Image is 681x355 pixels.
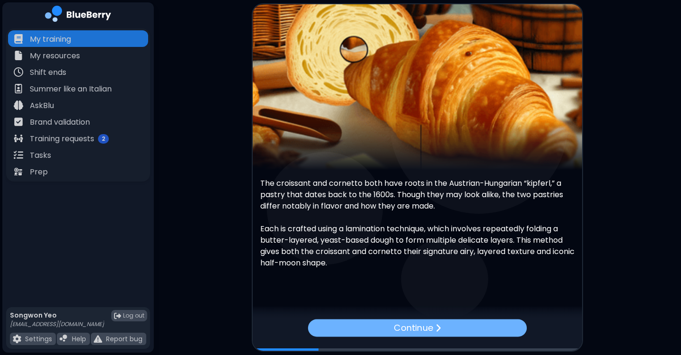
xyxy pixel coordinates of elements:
[260,223,575,269] p: Each is crafted using a lamination technique, which involves repeatedly folding a butter-layered,...
[72,335,86,343] p: Help
[30,133,94,145] p: Training requests
[114,312,121,319] img: logout
[253,4,582,170] img: video thumbnail
[106,335,142,343] p: Report bug
[13,335,21,343] img: file icon
[14,150,23,160] img: file icon
[30,83,112,95] p: Summer like an Italian
[435,323,441,333] img: file icon
[123,312,144,319] span: Log out
[394,321,433,335] p: Continue
[30,100,54,111] p: AskBlu
[45,6,111,25] img: company logo
[10,311,104,319] p: Songwon Yeo
[30,34,71,45] p: My training
[14,167,23,176] img: file icon
[25,335,52,343] p: Settings
[94,335,102,343] img: file icon
[10,320,104,328] p: [EMAIL_ADDRESS][DOMAIN_NAME]
[260,178,575,212] p: The croissant and cornetto both have roots in the Austrian-Hungarian “kipferl,” a pastry that dat...
[60,335,68,343] img: file icon
[14,67,23,77] img: file icon
[14,117,23,127] img: file icon
[14,100,23,110] img: file icon
[14,51,23,60] img: file icon
[30,166,48,178] p: Prep
[14,134,23,143] img: file icon
[30,67,66,78] p: Shift ends
[14,84,23,93] img: file icon
[14,34,23,44] img: file icon
[30,117,90,128] p: Brand validation
[30,150,51,161] p: Tasks
[30,50,80,62] p: My resources
[98,134,109,144] span: 2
